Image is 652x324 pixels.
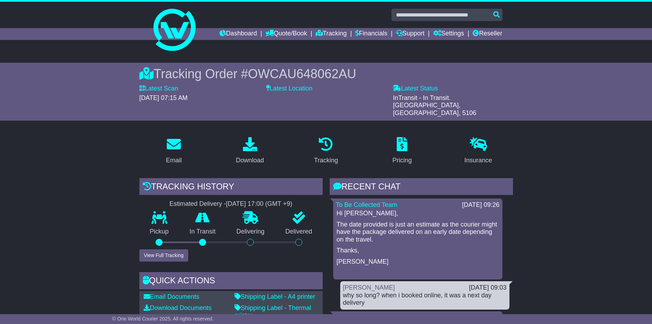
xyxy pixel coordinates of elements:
a: To Be Collected Team [336,201,397,208]
button: View Full Tracking [139,249,188,262]
div: [DATE] 09:26 [462,201,500,209]
p: Delivering [226,228,275,236]
a: Financials [355,28,387,40]
a: Pricing [388,135,416,168]
span: © One World Courier 2025. All rights reserved. [112,316,214,322]
a: [PERSON_NAME] [343,284,395,291]
p: Thanks, [337,247,499,255]
span: OWCAU648062AU [248,67,356,81]
p: [PERSON_NAME] [337,258,499,266]
div: Tracking Order # [139,66,513,81]
div: RECENT CHAT [330,178,513,197]
a: Tracking [309,135,342,168]
a: Tracking [316,28,347,40]
a: Download [231,135,269,168]
a: Shipping Label - A4 printer [235,293,315,300]
a: Insurance [460,135,497,168]
span: [DATE] 07:15 AM [139,94,188,101]
div: Estimated Delivery - [139,200,323,208]
a: Support [396,28,424,40]
p: Hi [PERSON_NAME], [337,210,499,217]
label: Latest Location [266,85,312,93]
div: Tracking history [139,178,323,197]
div: Insurance [465,156,492,165]
a: Download Documents [144,304,212,311]
span: InTransit - In Transit. [GEOGRAPHIC_DATA], [GEOGRAPHIC_DATA], 5106 [393,94,476,116]
div: [DATE] 09:03 [469,284,507,292]
div: Tracking [314,156,338,165]
p: In Transit [179,228,226,236]
p: Delivered [275,228,323,236]
a: Settings [433,28,464,40]
a: Reseller [473,28,502,40]
p: Pickup [139,228,179,236]
a: Email [161,135,186,168]
p: The date provided is just an estimate as the courier might have the package delivered on an early... [337,221,499,244]
div: Download [236,156,264,165]
label: Latest Scan [139,85,178,93]
a: Dashboard [219,28,257,40]
div: why so long? when i booked online, it was a next day delivery [343,292,507,307]
a: Quote/Book [265,28,307,40]
div: [DATE] 17:00 (GMT +9) [226,200,292,208]
label: Latest Status [393,85,438,93]
a: Email Documents [144,293,199,300]
div: Pricing [393,156,412,165]
div: Quick Actions [139,272,323,291]
a: Shipping Label - Thermal printer [235,304,311,319]
div: Email [166,156,182,165]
